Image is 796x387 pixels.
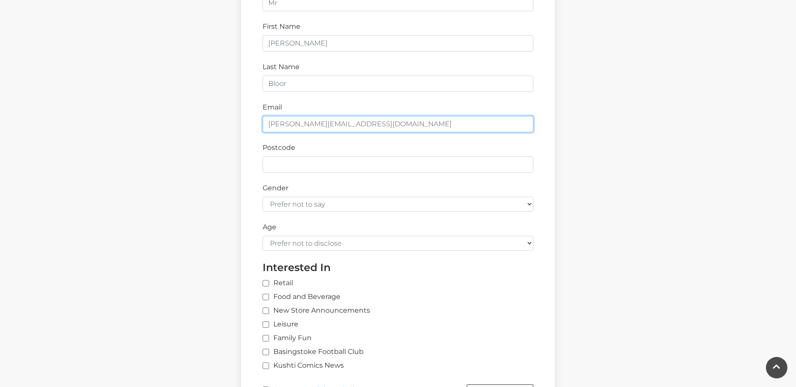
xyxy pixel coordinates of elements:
label: Gender [263,183,288,193]
label: Basingstoke Football Club [263,347,364,357]
label: Leisure [263,319,298,329]
label: Last Name [263,62,300,72]
label: Kushti Comics News [263,360,344,371]
h4: Interested In [263,261,533,274]
label: Postcode [263,143,295,153]
label: Family Fun [263,333,312,343]
label: New Store Announcements [263,305,370,316]
label: Retail [263,278,293,288]
label: Age [263,222,276,232]
label: First Name [263,21,300,32]
label: Email [263,102,282,113]
label: Food and Beverage [263,292,340,302]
